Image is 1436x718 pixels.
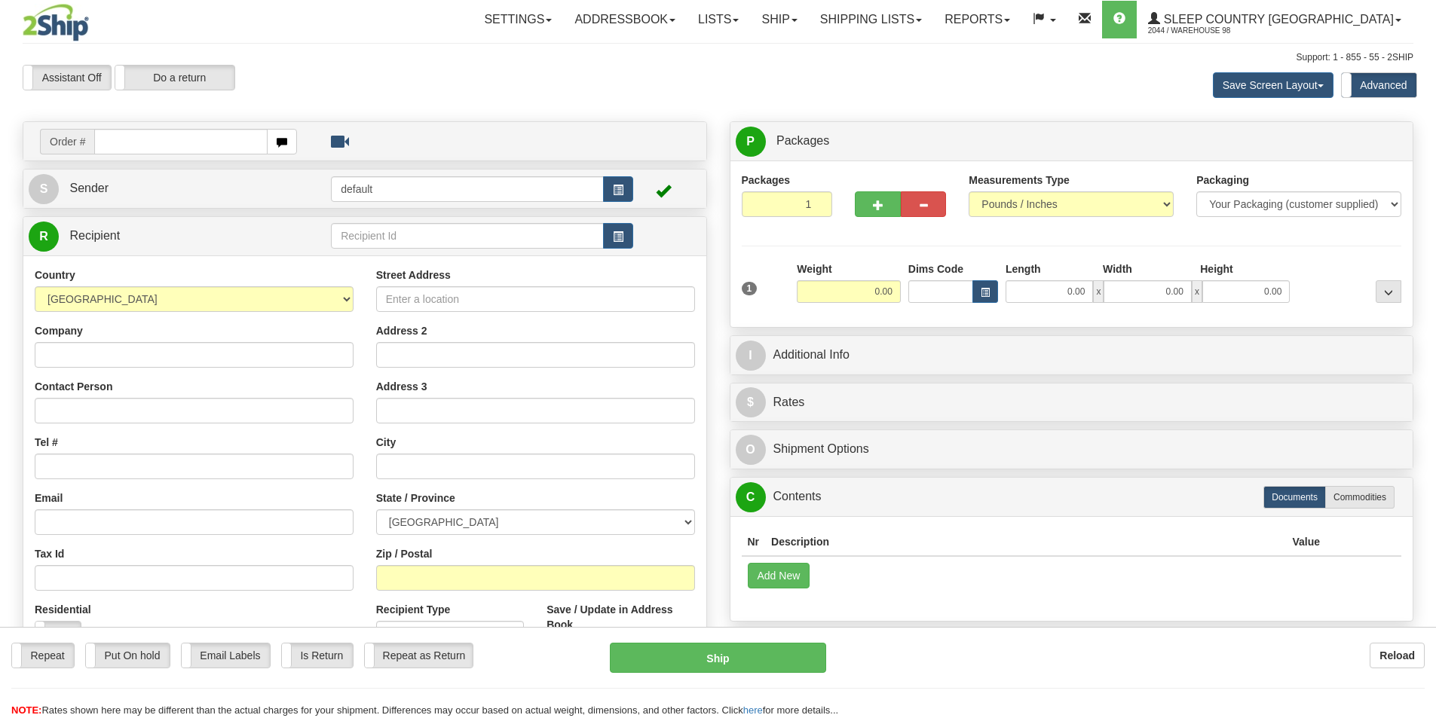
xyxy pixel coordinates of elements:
[35,379,112,394] label: Contact Person
[969,173,1070,188] label: Measurements Type
[376,546,433,561] label: Zip / Postal
[376,286,695,312] input: Enter a location
[1263,486,1326,509] label: Documents
[23,4,89,41] img: logo2044.jpg
[563,1,687,38] a: Addressbook
[1286,528,1326,556] th: Value
[29,174,59,204] span: S
[736,387,1408,418] a: $Rates
[736,340,1408,371] a: IAdditional Info
[748,563,810,588] button: Add New
[376,435,396,450] label: City
[1200,261,1233,277] label: Height
[736,435,766,465] span: O
[750,1,808,38] a: Ship
[1192,280,1202,303] span: x
[11,704,41,716] span: NOTE:
[365,643,473,668] label: Repeat as Return
[182,643,270,668] label: Email Labels
[376,602,451,617] label: Recipient Type
[908,261,963,277] label: Dims Code
[69,182,109,194] span: Sender
[1160,13,1394,26] span: Sleep Country [GEOGRAPHIC_DATA]
[1196,173,1249,188] label: Packaging
[736,482,766,512] span: C
[376,490,455,506] label: State / Province
[376,323,427,338] label: Address 2
[35,490,63,506] label: Email
[23,66,111,90] label: Assistant Off
[809,1,933,38] a: Shipping lists
[742,528,766,556] th: Nr
[115,66,234,90] label: Do a return
[35,267,75,283] label: Country
[35,602,91,617] label: Residential
[736,127,766,157] span: P
[1379,649,1415,661] b: Reload
[1093,280,1104,303] span: x
[687,1,750,38] a: Lists
[1342,73,1416,97] label: Advanced
[376,267,451,283] label: Street Address
[29,222,59,252] span: R
[1401,282,1434,435] iframe: chat widget
[765,528,1286,556] th: Description
[1213,72,1333,98] button: Save Screen Layout
[1376,280,1401,303] div: ...
[35,622,81,646] label: No
[12,643,74,668] label: Repeat
[29,173,331,204] a: S Sender
[797,261,831,277] label: Weight
[1148,23,1261,38] span: 2044 / Warehouse 98
[742,173,791,188] label: Packages
[23,51,1413,64] div: Support: 1 - 855 - 55 - 2SHIP
[736,481,1408,512] a: CContents
[473,1,563,38] a: Settings
[282,643,353,668] label: Is Return
[29,221,298,252] a: R Recipient
[376,379,427,394] label: Address 3
[743,704,763,716] a: here
[547,602,694,632] label: Save / Update in Address Book
[736,341,766,371] span: I
[331,176,604,202] input: Sender Id
[35,323,83,338] label: Company
[1006,261,1041,277] label: Length
[35,546,64,561] label: Tax Id
[736,434,1408,465] a: OShipment Options
[742,282,758,295] span: 1
[736,387,766,417] span: $
[1325,486,1395,509] label: Commodities
[1370,643,1425,668] button: Reload
[736,126,1408,157] a: P Packages
[69,229,120,242] span: Recipient
[776,134,829,147] span: Packages
[1103,261,1132,277] label: Width
[331,223,604,249] input: Recipient Id
[86,643,170,668] label: Put On hold
[610,643,826,673] button: Ship
[933,1,1021,38] a: Reports
[1137,1,1413,38] a: Sleep Country [GEOGRAPHIC_DATA] 2044 / Warehouse 98
[35,435,58,450] label: Tel #
[40,129,94,154] span: Order #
